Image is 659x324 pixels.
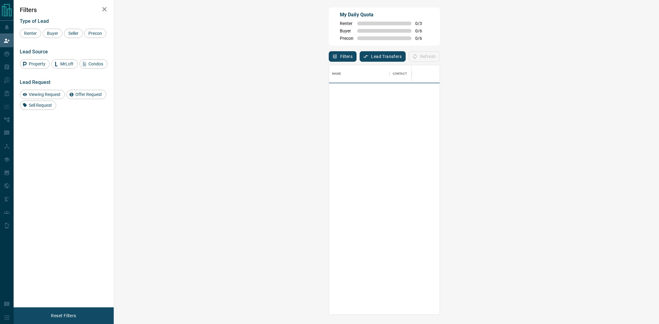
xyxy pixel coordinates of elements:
div: Name [329,65,390,82]
p: My Daily Quota [340,11,429,19]
div: Offer Request [66,90,106,99]
div: Viewing Request [20,90,65,99]
span: Renter [340,21,353,26]
span: Seller [66,31,81,36]
div: Buyer [43,29,62,38]
span: Property [27,61,48,66]
span: Condos [86,61,105,66]
button: Filters [329,51,357,62]
div: Name [332,65,341,82]
div: Sell Request [20,101,56,110]
h2: Filters [20,6,108,14]
div: Contact [393,65,407,82]
div: Renter [20,29,41,38]
div: Condos [79,59,108,69]
button: Lead Transfers [360,51,406,62]
span: Precon [86,31,104,36]
span: 0 / 6 [415,28,429,33]
span: Lead Source [20,49,48,55]
span: Renter [22,31,39,36]
span: Buyer [340,28,353,33]
span: 0 / 3 [415,21,429,26]
div: Property [20,59,50,69]
span: Sell Request [27,103,54,108]
div: MrLoft [51,59,78,69]
div: Seller [64,29,83,38]
div: Precon [84,29,106,38]
span: Offer Request [73,92,104,97]
button: Reset Filters [47,310,80,321]
span: Type of Lead [20,18,49,24]
span: Lead Request [20,79,50,85]
span: Precon [340,36,353,41]
span: Buyer [45,31,60,36]
span: Viewing Request [27,92,63,97]
span: MrLoft [58,61,76,66]
span: 0 / 6 [415,36,429,41]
